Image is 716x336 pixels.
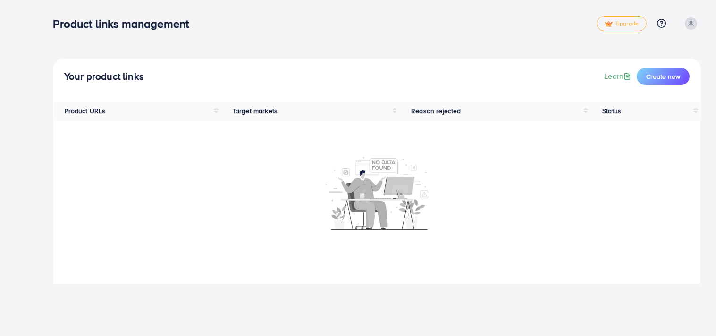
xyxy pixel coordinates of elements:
span: Create new [646,72,680,81]
img: No account [326,156,429,230]
a: tickUpgrade [597,16,647,31]
h4: Your product links [64,71,144,83]
img: tick [605,21,613,27]
span: Reason rejected [411,106,461,116]
h3: Product links management [53,17,196,31]
span: Product URLs [65,106,106,116]
span: Upgrade [605,20,639,27]
a: Learn [604,71,633,82]
span: Status [602,106,621,116]
button: Create new [637,68,690,85]
span: Target markets [233,106,278,116]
